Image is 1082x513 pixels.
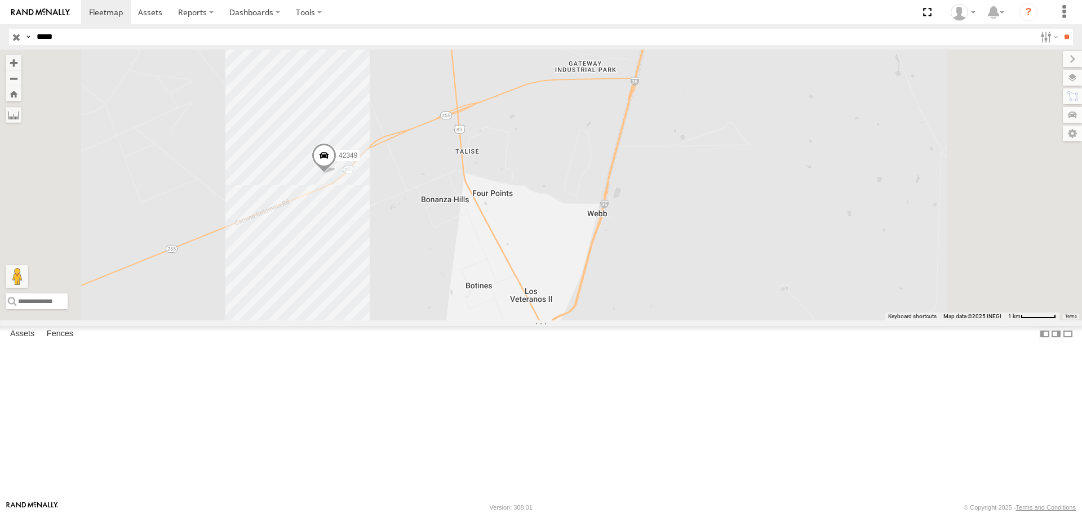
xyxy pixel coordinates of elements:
button: Map Scale: 1 km per 59 pixels [1005,313,1059,320]
div: © Copyright 2025 - [964,504,1076,511]
button: Zoom in [6,55,21,70]
label: Search Filter Options [1036,29,1060,45]
button: Keyboard shortcuts [888,313,937,320]
label: Measure [6,107,21,123]
span: 42349 [339,151,357,159]
a: Terms and Conditions [1016,504,1076,511]
span: Map data ©2025 INEGI [943,313,1001,319]
a: Terms (opens in new tab) [1065,314,1077,318]
a: Visit our Website [6,502,58,513]
button: Zoom out [6,70,21,86]
button: Zoom Home [6,86,21,101]
label: Dock Summary Table to the Right [1050,326,1062,342]
label: Fences [41,327,79,342]
label: Dock Summary Table to the Left [1039,326,1050,342]
label: Map Settings [1063,126,1082,141]
img: rand-logo.svg [11,8,70,16]
span: 1 km [1008,313,1021,319]
label: Hide Summary Table [1062,326,1074,342]
div: Version: 308.01 [490,504,533,511]
div: Caseta Laredo TX [947,4,979,21]
button: Drag Pegman onto the map to open Street View [6,265,28,288]
label: Search Query [24,29,33,45]
label: Assets [5,327,40,342]
i: ? [1019,3,1037,21]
